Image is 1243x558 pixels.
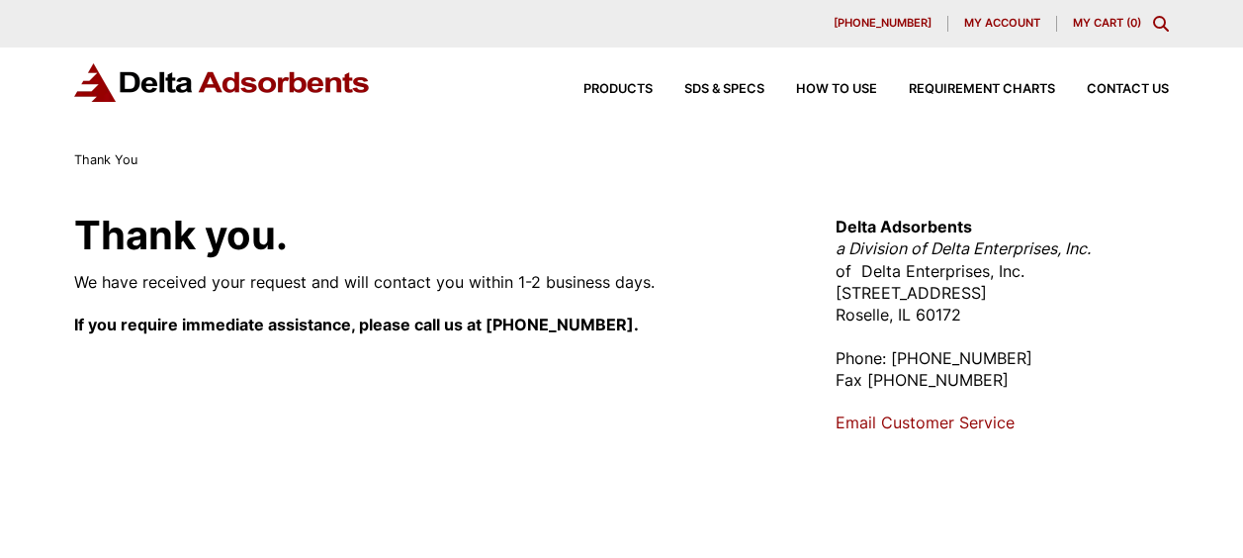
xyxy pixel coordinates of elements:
a: Email Customer Service [836,413,1015,432]
span: Products [583,83,653,96]
span: SDS & SPECS [684,83,764,96]
span: Thank You [74,152,137,167]
strong: If you require immediate assistance, please call us at [PHONE_NUMBER]. [74,315,639,334]
img: Delta Adsorbents [74,63,371,102]
a: Contact Us [1055,83,1169,96]
span: How to Use [796,83,877,96]
h1: Thank you. [74,216,787,255]
a: My account [948,16,1057,32]
span: My account [964,18,1040,29]
span: 0 [1130,16,1137,30]
span: [PHONE_NUMBER] [834,18,932,29]
span: Contact Us [1087,83,1169,96]
strong: Delta Adsorbents [836,217,972,236]
a: How to Use [764,83,877,96]
a: SDS & SPECS [653,83,764,96]
span: Requirement Charts [909,83,1055,96]
em: a Division of Delta Enterprises, Inc. [836,238,1091,258]
p: of Delta Enterprises, Inc. [STREET_ADDRESS] Roselle, IL 60172 [836,216,1169,326]
div: Toggle Modal Content [1153,16,1169,32]
a: My Cart (0) [1073,16,1141,30]
a: [PHONE_NUMBER] [818,16,948,32]
a: Products [552,83,653,96]
p: Phone: [PHONE_NUMBER] Fax [PHONE_NUMBER] [836,347,1169,392]
a: Requirement Charts [877,83,1055,96]
p: We have received your request and will contact you within 1-2 business days. [74,271,787,293]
